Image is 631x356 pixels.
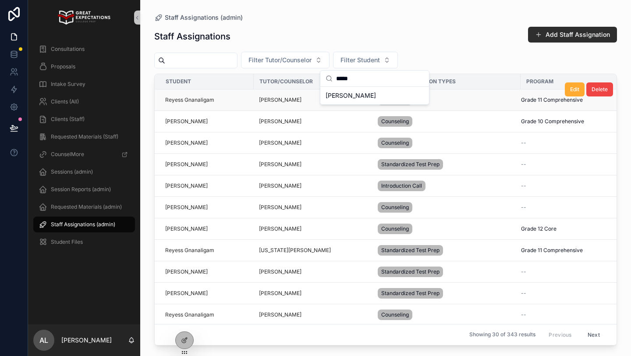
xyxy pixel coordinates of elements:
span: [US_STATE][PERSON_NAME] [259,247,331,254]
a: [PERSON_NAME] [259,268,367,275]
span: -- [521,182,526,189]
span: Clients (Staff) [51,116,85,123]
span: [PERSON_NAME] [259,290,301,297]
a: [PERSON_NAME] [259,225,301,232]
div: scrollable content [28,35,140,261]
a: -- [521,311,619,318]
a: [PERSON_NAME] [259,225,367,232]
span: Requested Materials (Staff) [51,133,118,140]
a: [PERSON_NAME] [165,118,248,125]
a: [PERSON_NAME] [165,290,208,297]
a: Reyess Gnanaligam [165,247,214,254]
span: Clients (All) [51,98,79,105]
span: -- [521,268,526,275]
span: [PERSON_NAME] [259,96,301,103]
a: Session Reports (admin) [33,182,135,197]
a: [PERSON_NAME] [259,182,367,189]
a: Counseling [378,200,515,214]
a: Grade 10 Comprehensive [521,118,619,125]
span: Consultations [51,46,85,53]
a: [PERSON_NAME] [165,182,208,189]
span: [PERSON_NAME] [326,91,376,100]
a: Staff Assignations (admin) [154,13,243,22]
button: Next [581,328,606,342]
span: Grade 10 Comprehensive [521,118,584,125]
a: Sessions (admin) [33,164,135,180]
span: Grade 11 Comprehensive [521,247,583,254]
span: AL [39,335,48,345]
span: Counseling [381,204,409,211]
a: [PERSON_NAME] [259,161,367,168]
span: Standardized Test Prep [381,268,440,275]
a: [PERSON_NAME] [259,204,367,211]
span: -- [521,311,526,318]
a: -- [521,139,619,146]
button: Select Button [241,52,330,68]
span: Sessions (admin) [51,168,93,175]
a: -- [521,290,619,297]
a: Reyess Gnanaligam [165,96,214,103]
button: Delete [586,82,613,96]
a: Counseling [378,114,515,128]
span: [PERSON_NAME] [165,225,208,232]
a: Staff Assignations (admin) [33,217,135,232]
a: [PERSON_NAME] [165,268,208,275]
a: [PERSON_NAME] [259,139,367,146]
span: [PERSON_NAME] [165,118,208,125]
span: -- [521,204,526,211]
a: [PERSON_NAME] [165,139,208,146]
a: [PERSON_NAME] [259,161,301,168]
p: [PERSON_NAME] [61,336,112,345]
a: [US_STATE][PERSON_NAME] [259,247,367,254]
span: Showing 30 of 343 results [469,331,535,338]
span: Delete [592,86,608,93]
span: Proposals [51,63,75,70]
a: [PERSON_NAME] [259,311,367,318]
a: [PERSON_NAME] [165,204,208,211]
span: Grade 12 Core [521,225,557,232]
a: Standardized Test Prep [378,286,515,300]
a: Standardized Test Prep [378,157,515,171]
a: -- [521,204,619,211]
span: Standardized Test Prep [381,290,440,297]
span: Staff Assignations (admin) [51,221,115,228]
a: [PERSON_NAME] [165,225,248,232]
span: -- [521,139,526,146]
a: Standardized Test Prep [378,243,515,257]
a: [PERSON_NAME] [165,161,248,168]
a: Counseling [378,93,515,107]
span: Filter Tutor/Counselor [248,56,312,64]
span: Session Reports (admin) [51,186,111,193]
h1: Staff Assignations [154,30,230,43]
a: [PERSON_NAME] [259,118,367,125]
a: Clients (Staff) [33,111,135,127]
a: CounselMore [33,146,135,162]
span: Counseling [381,139,409,146]
a: [PERSON_NAME] [259,311,301,318]
a: [PERSON_NAME] [259,139,301,146]
a: Standardized Test Prep [378,265,515,279]
span: Counseling [381,225,409,232]
a: Consultations [33,41,135,57]
a: [PERSON_NAME] [259,182,301,189]
a: [PERSON_NAME] [259,204,301,211]
span: Student [166,78,191,85]
a: [PERSON_NAME] [165,139,248,146]
a: [PERSON_NAME] [165,161,208,168]
a: Intake Survey [33,76,135,92]
a: Counseling [378,308,515,322]
a: [PERSON_NAME] [259,290,367,297]
span: Counseling [381,311,409,318]
div: Suggestions [320,87,429,104]
a: Reyess Gnanaligam [165,96,248,103]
